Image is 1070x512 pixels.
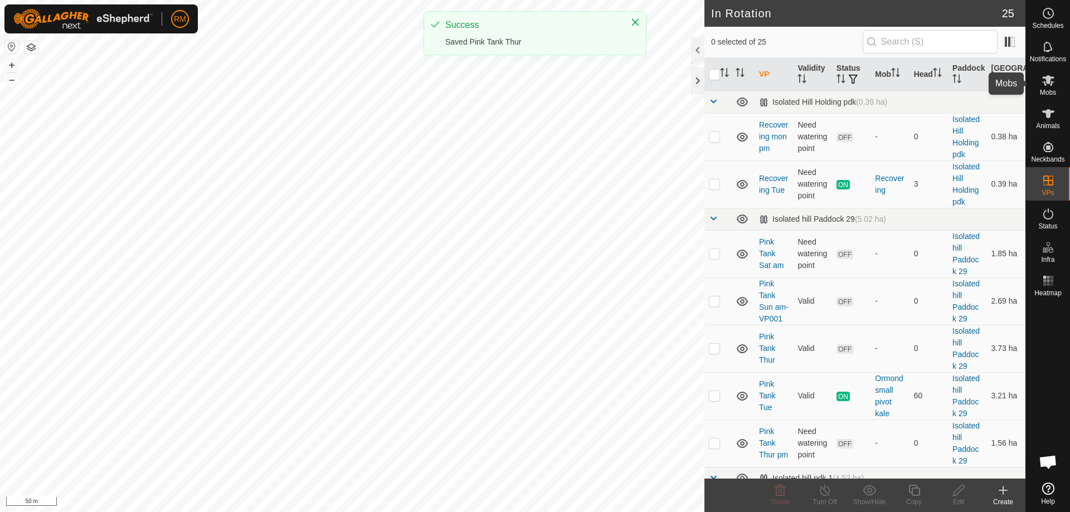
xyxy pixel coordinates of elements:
[892,497,936,507] div: Copy
[948,58,986,91] th: Paddock
[987,58,1025,91] th: [GEOGRAPHIC_DATA] Area
[987,113,1025,160] td: 0.38 ha
[759,379,776,412] a: Pink Tank Tue
[1038,223,1057,230] span: Status
[759,237,784,270] a: Pink Tank Sat am
[711,7,1002,20] h2: In Rotation
[987,160,1025,208] td: 0.39 ha
[987,325,1025,372] td: 3.73 ha
[720,70,729,79] p-sorticon: Activate to sort
[174,13,186,25] span: RM
[5,40,18,53] button: Reset Map
[445,18,619,32] div: Success
[5,58,18,72] button: +
[802,497,847,507] div: Turn Off
[445,36,619,48] div: Saved Pink Tank Thur
[759,174,788,194] a: Recovering Tue
[952,326,980,370] a: Isolated hill Paddock 29
[833,474,864,482] span: (4.52 ha)
[759,97,887,107] div: Isolated Hill Holding pdk
[755,58,793,91] th: VP
[875,437,904,449] div: -
[759,332,776,364] a: Pink Tank Thur
[891,70,900,79] p-sorticon: Activate to sort
[793,230,831,277] td: Need watering point
[5,73,18,86] button: –
[952,279,980,323] a: Isolated hill Paddock 29
[793,372,831,420] td: Valid
[1041,498,1055,505] span: Help
[952,162,980,206] a: Isolated Hill Holding pdk
[1032,445,1065,479] div: Open chat
[981,497,1025,507] div: Create
[875,373,904,420] div: Ormond small pivot kale
[1042,189,1054,196] span: VPs
[832,58,870,91] th: Status
[1041,256,1054,263] span: Infra
[1036,123,1060,129] span: Animals
[836,180,850,189] span: ON
[793,277,831,325] td: Valid
[836,133,853,142] span: OFF
[987,230,1025,277] td: 1.85 ha
[628,14,643,30] button: Close
[1034,290,1062,296] span: Heatmap
[875,131,904,143] div: -
[793,420,831,467] td: Need watering point
[933,70,942,79] p-sorticon: Activate to sort
[759,279,789,323] a: Pink Tank Sun am-VP001
[909,113,948,160] td: 0
[836,76,845,85] p-sorticon: Activate to sort
[909,230,948,277] td: 0
[875,248,904,260] div: -
[759,120,788,153] a: Recovering mon pm
[855,214,886,223] span: (5.02 ha)
[1026,478,1070,509] a: Help
[875,295,904,307] div: -
[736,70,745,79] p-sorticon: Activate to sort
[909,325,948,372] td: 0
[1031,156,1064,163] span: Neckbands
[909,420,948,467] td: 0
[836,250,853,259] span: OFF
[875,343,904,354] div: -
[875,173,904,196] div: Recovering
[952,374,980,418] a: Isolated hill Paddock 29
[759,427,788,459] a: Pink Tank Thur pm
[909,277,948,325] td: 0
[25,41,38,54] button: Map Layers
[797,76,806,85] p-sorticon: Activate to sort
[836,439,853,448] span: OFF
[836,344,853,354] span: OFF
[1009,76,1018,85] p-sorticon: Activate to sort
[1040,89,1056,96] span: Mobs
[759,474,864,483] div: Isolated hill pdk 1
[870,58,909,91] th: Mob
[793,160,831,208] td: Need watering point
[836,297,853,306] span: OFF
[856,97,887,106] span: (0.39 ha)
[1032,22,1063,29] span: Schedules
[952,115,980,159] a: Isolated Hill Holding pdk
[771,498,790,506] span: Delete
[863,30,998,53] input: Search (S)
[13,9,153,29] img: Gallagher Logo
[759,214,886,224] div: Isolated hill Paddock 29
[987,277,1025,325] td: 2.69 ha
[711,36,863,48] span: 0 selected of 25
[836,392,850,401] span: ON
[1002,5,1014,22] span: 25
[847,497,892,507] div: Show/Hide
[987,420,1025,467] td: 1.56 ha
[363,498,396,508] a: Contact Us
[793,325,831,372] td: Valid
[909,372,948,420] td: 60
[952,76,961,85] p-sorticon: Activate to sort
[909,58,948,91] th: Head
[793,58,831,91] th: Validity
[793,113,831,160] td: Need watering point
[952,232,980,276] a: Isolated hill Paddock 29
[987,372,1025,420] td: 3.21 ha
[936,497,981,507] div: Edit
[909,160,948,208] td: 3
